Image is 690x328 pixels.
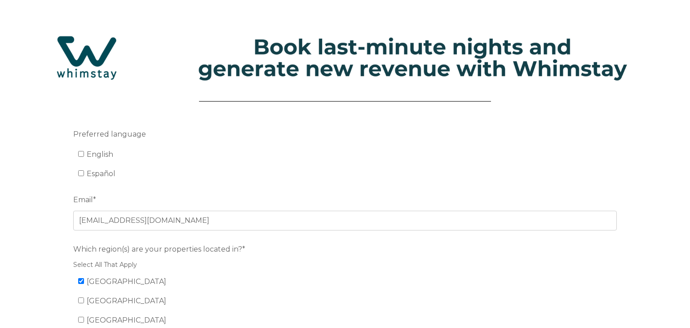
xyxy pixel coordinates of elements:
[87,297,166,305] span: [GEOGRAPHIC_DATA]
[78,317,84,323] input: [GEOGRAPHIC_DATA]
[73,193,93,207] span: Email
[78,278,84,284] input: [GEOGRAPHIC_DATA]
[87,316,166,324] span: [GEOGRAPHIC_DATA]
[73,242,245,256] span: Which region(s) are your properties located in?*
[78,297,84,303] input: [GEOGRAPHIC_DATA]
[73,127,146,141] span: Preferred language
[87,277,166,286] span: [GEOGRAPHIC_DATA]
[9,22,681,93] img: Hubspot header for SSOB (4)
[87,169,115,178] span: Español
[78,170,84,176] input: Español
[78,151,84,157] input: English
[87,150,113,159] span: English
[73,260,617,270] legend: Select All That Apply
